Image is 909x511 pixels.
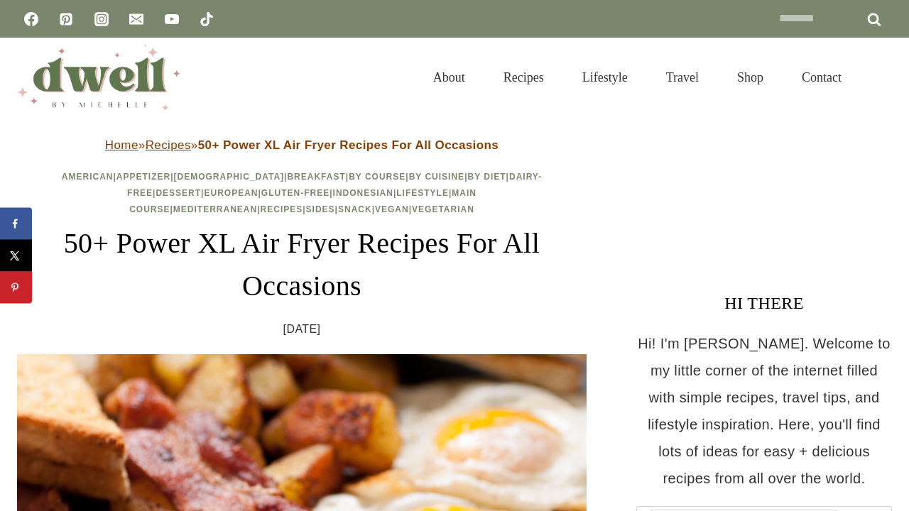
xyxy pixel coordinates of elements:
a: Shop [718,53,783,102]
a: Breakfast [287,172,345,182]
a: American [62,172,114,182]
span: » » [105,138,499,152]
a: Facebook [17,5,45,33]
p: Hi! I'm [PERSON_NAME]. Welcome to my little corner of the internet filled with simple recipes, tr... [636,330,892,492]
a: YouTube [158,5,186,33]
a: TikTok [192,5,221,33]
a: By Cuisine [409,172,464,182]
a: Vegan [375,204,409,214]
a: Gluten-Free [261,188,330,198]
nav: Primary Navigation [414,53,861,102]
img: DWELL by michelle [17,45,180,110]
a: By Course [349,172,405,182]
a: Contact [783,53,861,102]
a: By Diet [467,172,506,182]
a: Snack [338,204,372,214]
a: Appetizer [116,172,170,182]
span: | | | | | | | | | | | | | | | | | | | [62,172,542,214]
a: Dessert [156,188,201,198]
a: Vegetarian [412,204,474,214]
a: Recipes [484,53,563,102]
time: [DATE] [283,319,321,340]
a: Email [122,5,151,33]
a: Instagram [87,5,116,33]
strong: 50+ Power XL Air Fryer Recipes For All Occasions [198,138,499,152]
button: View Search Form [868,65,892,89]
a: Lifestyle [563,53,647,102]
a: About [414,53,484,102]
a: European [204,188,258,198]
a: Recipes [146,138,191,152]
a: Recipes [261,204,303,214]
a: Sides [306,204,335,214]
a: Indonesian [333,188,393,198]
a: Home [105,138,138,152]
h1: 50+ Power XL Air Fryer Recipes For All Occasions [17,222,587,307]
a: Lifestyle [396,188,449,198]
a: Travel [647,53,718,102]
a: [DEMOGRAPHIC_DATA] [174,172,285,182]
a: Pinterest [52,5,80,33]
a: Mediterranean [173,204,257,214]
h3: HI THERE [636,290,892,316]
